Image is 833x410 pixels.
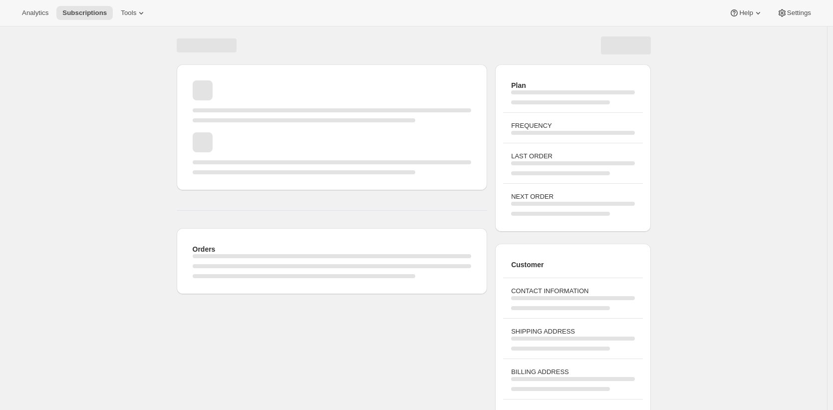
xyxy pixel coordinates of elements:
h3: FREQUENCY [511,121,634,131]
span: Settings [787,9,811,17]
button: Tools [115,6,152,20]
span: Tools [121,9,136,17]
span: Analytics [22,9,48,17]
button: Help [723,6,769,20]
h3: NEXT ORDER [511,192,634,202]
h3: BILLING ADDRESS [511,367,634,377]
button: Analytics [16,6,54,20]
h3: SHIPPING ADDRESS [511,327,634,337]
button: Settings [771,6,817,20]
h3: CONTACT INFORMATION [511,286,634,296]
h3: LAST ORDER [511,151,634,161]
span: Help [739,9,753,17]
button: Subscriptions [56,6,113,20]
h2: Orders [193,244,472,254]
span: Subscriptions [62,9,107,17]
h2: Customer [511,260,634,270]
h2: Plan [511,80,634,90]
